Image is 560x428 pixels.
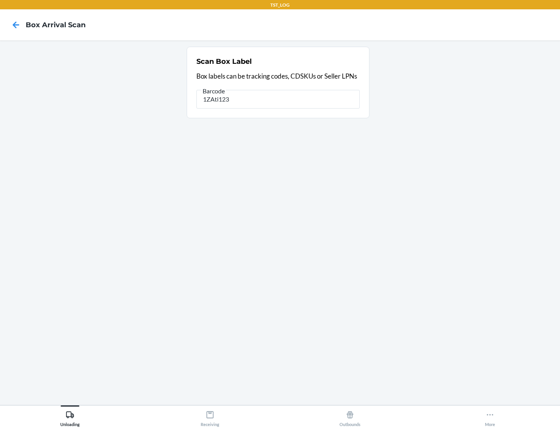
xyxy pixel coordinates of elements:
[196,90,360,109] input: Barcode
[201,87,226,95] span: Barcode
[270,2,290,9] p: TST_LOG
[485,407,495,427] div: More
[280,405,420,427] button: Outbounds
[140,405,280,427] button: Receiving
[196,56,252,67] h2: Scan Box Label
[201,407,219,427] div: Receiving
[196,71,360,81] p: Box labels can be tracking codes, CDSKUs or Seller LPNs
[60,407,80,427] div: Unloading
[339,407,360,427] div: Outbounds
[26,20,86,30] h4: Box Arrival Scan
[420,405,560,427] button: More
